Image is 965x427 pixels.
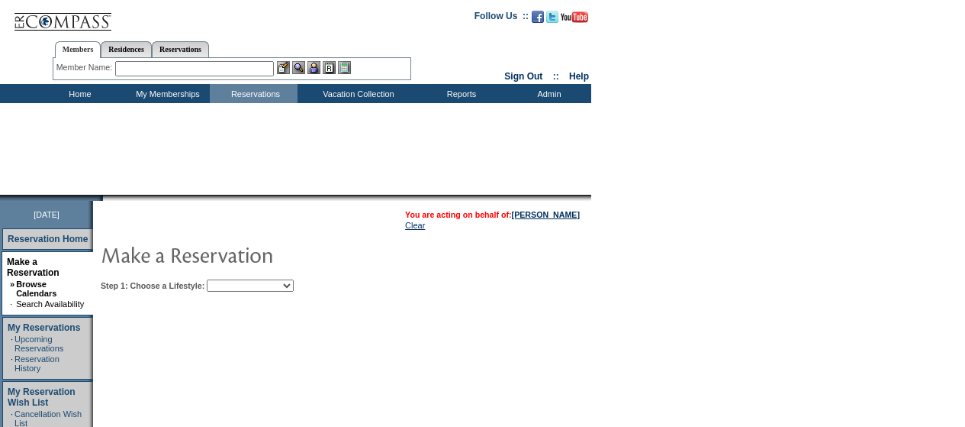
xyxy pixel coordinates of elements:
td: · [10,299,14,309]
td: Vacation Collection [298,84,416,103]
a: Sign Out [504,71,542,82]
div: Member Name: [56,61,115,74]
td: · [11,335,13,353]
a: Subscribe to our YouTube Channel [561,15,588,24]
img: Follow us on Twitter [546,11,558,23]
a: Reservations [152,41,209,57]
a: Browse Calendars [16,280,56,298]
span: You are acting on behalf of: [405,210,580,219]
a: Reservation History [14,354,60,373]
td: Reports [416,84,503,103]
td: My Memberships [122,84,210,103]
a: Become our fan on Facebook [532,15,544,24]
a: Upcoming Reservations [14,335,63,353]
a: Make a Reservation [7,257,60,278]
td: Home [34,84,122,103]
td: Admin [503,84,591,103]
td: Follow Us :: [474,9,529,27]
b: Step 1: Choose a Lifestyle: [101,281,204,290]
a: Reservation Home [8,234,88,244]
img: promoShadowLeftCorner.gif [98,195,103,201]
img: blank.gif [103,195,105,201]
td: Reservations [210,84,298,103]
a: My Reservation Wish List [8,387,76,408]
img: Become our fan on Facebook [532,11,544,23]
td: · [11,354,13,373]
img: View [292,61,305,74]
img: b_calculator.gif [338,61,351,74]
a: Residences [101,41,152,57]
b: » [10,280,14,289]
a: [PERSON_NAME] [512,210,580,219]
a: Members [55,41,101,58]
img: pgTtlMakeReservation.gif [101,239,406,270]
a: My Reservations [8,322,80,333]
a: Clear [405,221,425,230]
a: Follow us on Twitter [546,15,558,24]
img: b_edit.gif [277,61,290,74]
a: Help [569,71,589,82]
span: [DATE] [34,210,60,219]
img: Impersonate [307,61,320,74]
img: Subscribe to our YouTube Channel [561,11,588,23]
img: Reservations [323,61,336,74]
a: Search Availability [16,299,84,309]
span: :: [553,71,559,82]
